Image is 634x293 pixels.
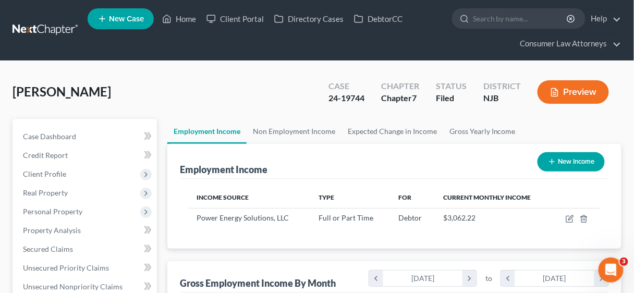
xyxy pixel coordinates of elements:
[167,119,247,144] a: Employment Income
[23,226,81,235] span: Property Analysis
[13,84,111,99] span: [PERSON_NAME]
[15,221,157,240] a: Property Analysis
[383,271,463,286] div: [DATE]
[201,9,269,28] a: Client Portal
[328,80,364,92] div: Case
[620,258,628,266] span: 3
[483,92,521,104] div: NJB
[328,92,364,104] div: 24-19744
[501,271,515,286] i: chevron_left
[538,80,609,104] button: Preview
[483,80,521,92] div: District
[269,9,349,28] a: Directory Cases
[180,163,267,176] div: Employment Income
[485,273,492,284] span: to
[594,271,608,286] i: chevron_right
[436,92,467,104] div: Filed
[23,263,109,272] span: Unsecured Priority Claims
[399,213,422,222] span: Debtor
[349,9,408,28] a: DebtorCC
[538,152,605,172] button: New Income
[319,213,373,222] span: Full or Part Time
[109,15,144,23] span: New Case
[342,119,443,144] a: Expected Change in Income
[23,132,76,141] span: Case Dashboard
[436,80,467,92] div: Status
[381,92,419,104] div: Chapter
[473,9,568,28] input: Search by name...
[247,119,342,144] a: Non Employment Income
[443,119,522,144] a: Gross Yearly Income
[462,271,477,286] i: chevron_right
[444,213,476,222] span: $3,062.22
[15,259,157,277] a: Unsecured Priority Claims
[369,271,383,286] i: chevron_left
[157,9,201,28] a: Home
[23,282,123,291] span: Unsecured Nonpriority Claims
[180,277,336,289] div: Gross Employment Income By Month
[586,9,621,28] a: Help
[381,80,419,92] div: Chapter
[444,193,531,201] span: Current Monthly Income
[23,207,82,216] span: Personal Property
[515,271,595,286] div: [DATE]
[599,258,624,283] iframe: Intercom live chat
[412,93,417,103] span: 7
[399,193,412,201] span: For
[319,193,334,201] span: Type
[23,245,73,253] span: Secured Claims
[515,34,621,53] a: Consumer Law Attorneys
[15,240,157,259] a: Secured Claims
[23,188,68,197] span: Real Property
[23,169,66,178] span: Client Profile
[197,193,249,201] span: Income Source
[23,151,68,160] span: Credit Report
[15,146,157,165] a: Credit Report
[197,213,289,222] span: Power Energy Solutions, LLC
[15,127,157,146] a: Case Dashboard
